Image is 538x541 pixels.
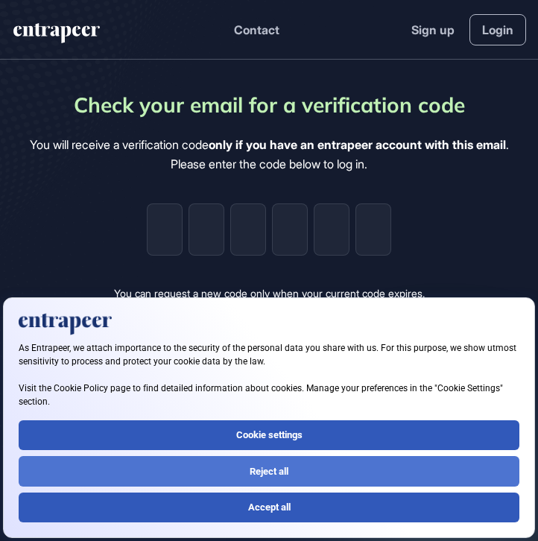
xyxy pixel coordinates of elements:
[209,137,506,152] b: only if you have an entrapeer account with this email
[411,21,455,39] a: Sign up
[469,14,526,45] a: Login
[30,136,509,174] div: You will receive a verification code . Please enter the code below to log in.
[74,89,465,121] div: Check your email for a verification code
[114,285,425,319] div: You can request a new code only when your current code expires. Check your spam folder if you don...
[234,20,279,39] button: Contact
[12,23,101,48] a: entrapeer-logo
